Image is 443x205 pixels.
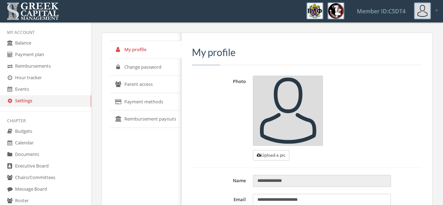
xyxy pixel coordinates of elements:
a: Member ID: C5DT4 [348,0,414,22]
a: My profile [110,41,181,59]
a: Payment methods [110,93,181,111]
a: Reimbursement payouts [110,110,181,128]
a: Parent access [110,76,181,93]
h3: My profile [192,47,422,58]
label: Name [192,175,249,187]
a: Change password [110,59,181,76]
button: Upload a pic [253,150,289,160]
label: Photo [192,76,249,160]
